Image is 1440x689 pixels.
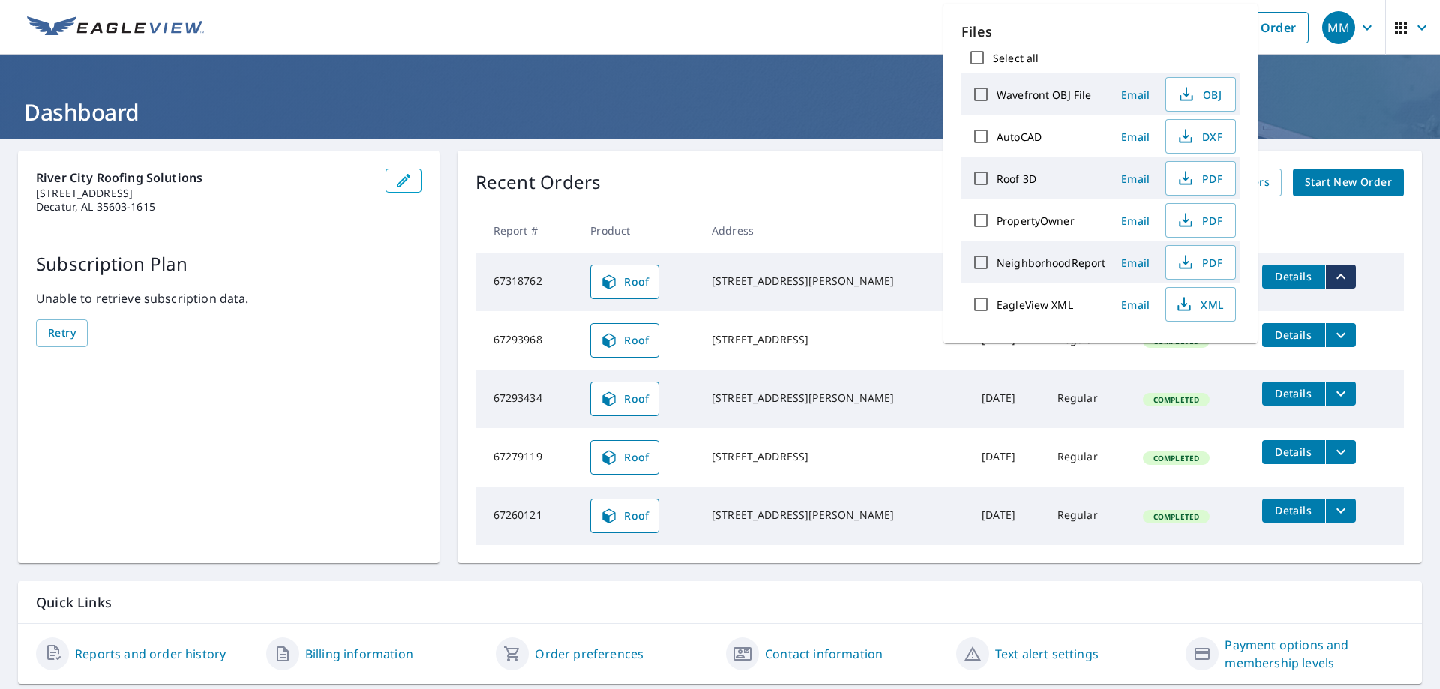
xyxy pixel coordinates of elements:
span: PDF [1175,169,1223,187]
label: AutoCAD [997,130,1042,144]
td: [DATE] [970,428,1045,487]
span: Retry [48,324,76,343]
button: Email [1111,125,1159,148]
button: detailsBtn-67279119 [1262,440,1325,464]
button: filesDropdownBtn-67260121 [1325,499,1356,523]
span: Email [1117,298,1153,312]
a: Roof [590,382,659,416]
p: Quick Links [36,593,1404,612]
span: Email [1117,172,1153,186]
label: PropertyOwner [997,214,1075,228]
span: Email [1117,130,1153,144]
div: [STREET_ADDRESS] [712,332,958,347]
td: 67293968 [475,311,579,370]
a: Start New Order [1293,169,1404,196]
span: Roof [600,448,649,466]
span: Completed [1144,511,1208,522]
button: Email [1111,167,1159,190]
td: 67279119 [475,428,579,487]
a: Billing information [305,645,413,663]
label: Roof 3D [997,172,1036,186]
a: Contact information [765,645,883,663]
div: [STREET_ADDRESS] [712,449,958,464]
th: Report # [475,208,579,253]
button: filesDropdownBtn-67318762 [1325,265,1356,289]
button: filesDropdownBtn-67279119 [1325,440,1356,464]
span: Details [1271,269,1316,283]
span: Start New Order [1305,173,1392,192]
a: Text alert settings [995,645,1099,663]
a: Order preferences [535,645,643,663]
button: PDF [1165,203,1236,238]
label: EagleView XML [997,298,1073,312]
button: filesDropdownBtn-67293968 [1325,323,1356,347]
button: PDF [1165,161,1236,196]
button: Email [1111,83,1159,106]
p: [STREET_ADDRESS] [36,187,373,200]
button: filesDropdownBtn-67293434 [1325,382,1356,406]
span: PDF [1175,211,1223,229]
span: PDF [1175,253,1223,271]
p: Unable to retrieve subscription data. [36,289,421,307]
a: Reports and order history [75,645,226,663]
a: Payment options and membership levels [1225,636,1404,672]
span: Email [1117,256,1153,270]
button: detailsBtn-67293968 [1262,323,1325,347]
button: Retry [36,319,88,347]
span: XML [1175,295,1223,313]
td: Regular [1045,487,1131,545]
span: Completed [1144,453,1208,463]
h1: Dashboard [18,97,1422,127]
td: Regular [1045,370,1131,428]
td: 67293434 [475,370,579,428]
span: Completed [1144,394,1208,405]
span: Details [1271,445,1316,459]
th: Product [578,208,700,253]
label: NeighborhoodReport [997,256,1105,270]
span: Roof [600,390,649,408]
div: [STREET_ADDRESS][PERSON_NAME] [712,508,958,523]
button: detailsBtn-67318762 [1262,265,1325,289]
td: Regular [1045,428,1131,487]
button: XML [1165,287,1236,322]
span: DXF [1175,127,1223,145]
label: Select all [993,51,1039,65]
p: Files [961,22,1240,42]
td: [DATE] [970,487,1045,545]
span: Details [1271,328,1316,342]
p: Subscription Plan [36,250,421,277]
span: Roof [600,507,649,525]
p: River City Roofing Solutions [36,169,373,187]
span: Roof [600,331,649,349]
span: Email [1117,214,1153,228]
img: EV Logo [27,16,204,39]
span: Details [1271,503,1316,517]
button: Email [1111,251,1159,274]
td: 67318762 [475,253,579,311]
span: Details [1271,386,1316,400]
a: Roof [590,440,659,475]
a: Order [1248,12,1309,43]
button: OBJ [1165,77,1236,112]
span: Roof [600,273,649,291]
label: Wavefront OBJ File [997,88,1091,102]
td: 67260121 [475,487,579,545]
button: Email [1111,209,1159,232]
span: OBJ [1175,85,1223,103]
td: [DATE] [970,370,1045,428]
span: Email [1117,88,1153,102]
a: Roof [590,499,659,533]
th: Address [700,208,970,253]
button: Email [1111,293,1159,316]
button: DXF [1165,119,1236,154]
div: [STREET_ADDRESS][PERSON_NAME] [712,274,958,289]
p: Decatur, AL 35603-1615 [36,200,373,214]
div: MM [1322,11,1355,44]
button: detailsBtn-67293434 [1262,382,1325,406]
button: PDF [1165,245,1236,280]
a: Roof [590,323,659,358]
div: [STREET_ADDRESS][PERSON_NAME] [712,391,958,406]
button: detailsBtn-67260121 [1262,499,1325,523]
p: Recent Orders [475,169,601,196]
a: Roof [590,265,659,299]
